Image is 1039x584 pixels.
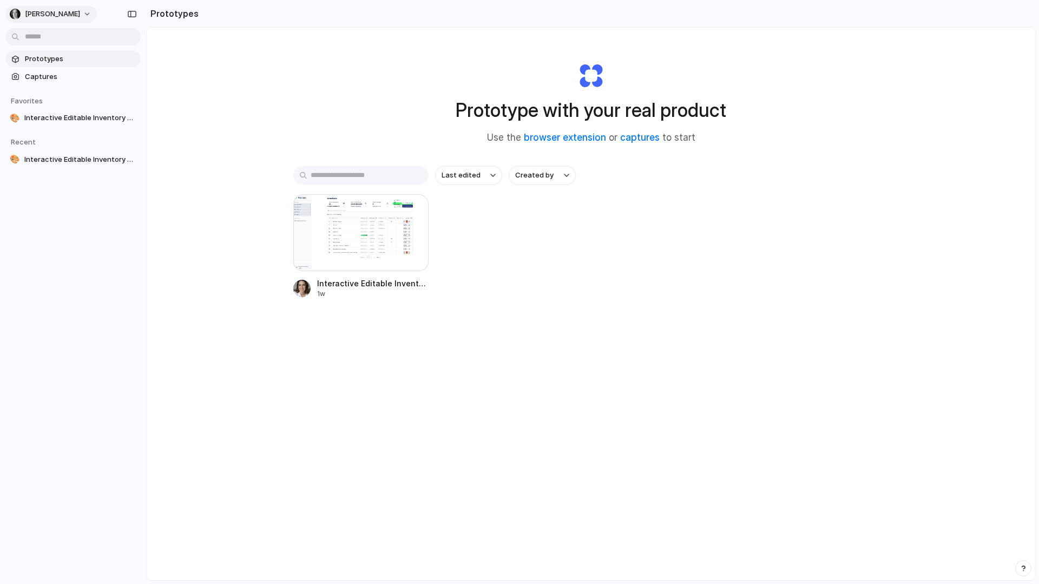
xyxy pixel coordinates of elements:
span: Use the or to start [487,131,695,145]
span: Created by [515,170,554,181]
span: Interactive Editable Inventory Table [317,278,429,289]
span: Last edited [442,170,481,181]
span: Favorites [11,96,43,105]
h2: Prototypes [146,7,199,20]
span: [PERSON_NAME] [25,9,80,19]
span: Recent [11,137,36,146]
button: [PERSON_NAME] [5,5,97,23]
button: Created by [509,166,576,185]
h1: Prototype with your real product [456,96,726,124]
a: browser extension [524,132,606,143]
span: Interactive Editable Inventory Table [24,113,136,123]
span: Prototypes [25,54,136,64]
a: captures [620,132,660,143]
a: 🎨Interactive Editable Inventory Table [5,110,141,126]
a: Captures [5,69,141,85]
button: Last edited [435,166,502,185]
a: Interactive Editable Inventory TableInteractive Editable Inventory Table1w [293,194,429,299]
div: 1w [317,289,429,299]
a: 🎨Interactive Editable Inventory Table [5,152,141,168]
div: 🎨 [10,113,20,123]
div: 🎨 [10,154,20,165]
a: Prototypes [5,51,141,67]
span: Captures [25,71,136,82]
span: Interactive Editable Inventory Table [24,154,136,165]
